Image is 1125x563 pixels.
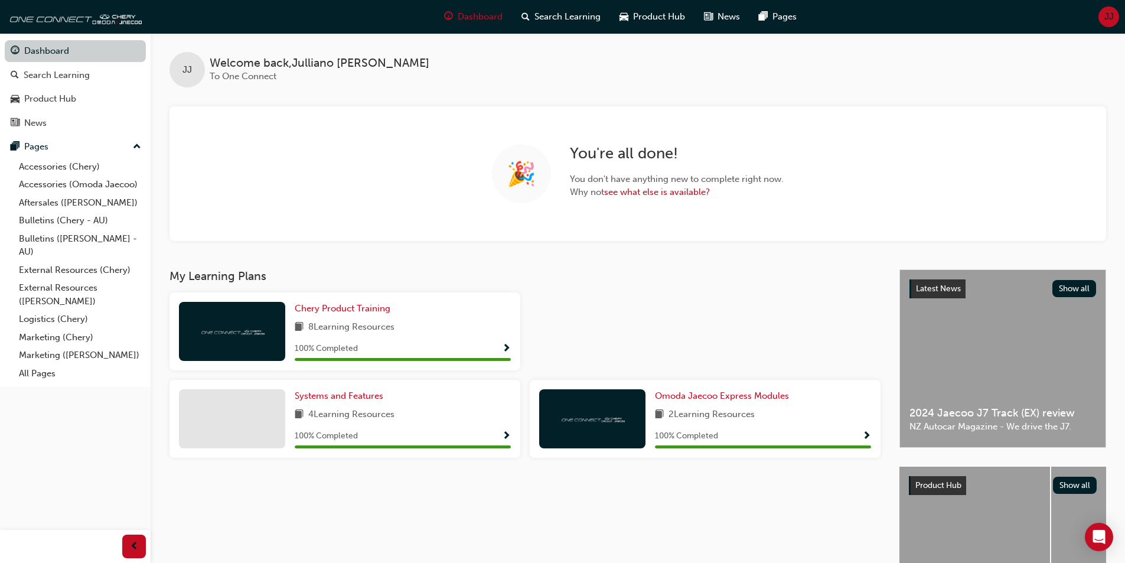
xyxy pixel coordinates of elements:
[507,167,536,181] span: 🎉
[899,269,1106,448] a: Latest NewsShow all2024 Jaecoo J7 Track (EX) reviewNZ Autocar Magazine - We drive the J7.
[435,5,512,29] a: guage-iconDashboard
[14,346,146,365] a: Marketing ([PERSON_NAME])
[295,408,304,422] span: book-icon
[24,116,47,130] div: News
[24,140,48,154] div: Pages
[1098,6,1119,27] button: JJ
[295,390,383,401] span: Systems and Features
[1104,10,1114,24] span: JJ
[14,194,146,212] a: Aftersales ([PERSON_NAME])
[308,320,394,335] span: 8 Learning Resources
[14,310,146,328] a: Logistics (Chery)
[655,389,794,403] a: Omoda Jaecoo Express Modules
[633,10,685,24] span: Product Hub
[1052,280,1097,297] button: Show all
[1053,477,1097,494] button: Show all
[295,320,304,335] span: book-icon
[5,136,146,158] button: Pages
[772,10,797,24] span: Pages
[5,40,146,62] a: Dashboard
[655,429,718,443] span: 100 % Completed
[5,112,146,134] a: News
[916,284,961,294] span: Latest News
[704,9,713,24] span: news-icon
[11,46,19,57] span: guage-icon
[909,420,1096,434] span: NZ Autocar Magazine - We drive the J7.
[14,365,146,383] a: All Pages
[862,429,871,444] button: Show Progress
[669,408,755,422] span: 2 Learning Resources
[1085,523,1113,551] div: Open Intercom Messenger
[619,9,628,24] span: car-icon
[24,69,90,82] div: Search Learning
[502,341,511,356] button: Show Progress
[5,88,146,110] a: Product Hub
[14,261,146,279] a: External Resources (Chery)
[604,187,710,197] a: see what else is available?
[655,390,789,401] span: Omoda Jaecoo Express Modules
[308,408,394,422] span: 4 Learning Resources
[11,94,19,105] span: car-icon
[759,9,768,24] span: pages-icon
[458,10,503,24] span: Dashboard
[718,10,740,24] span: News
[295,342,358,356] span: 100 % Completed
[24,92,76,106] div: Product Hub
[655,408,664,422] span: book-icon
[909,406,1096,420] span: 2024 Jaecoo J7 Track (EX) review
[694,5,749,29] a: news-iconNews
[182,63,192,77] span: JJ
[14,230,146,261] a: Bulletins ([PERSON_NAME] - AU)
[570,186,784,199] span: Why not
[502,429,511,444] button: Show Progress
[11,142,19,152] span: pages-icon
[295,302,395,315] a: Chery Product Training
[210,57,429,70] span: Welcome back , Julliano [PERSON_NAME]
[295,389,388,403] a: Systems and Features
[502,344,511,354] span: Show Progress
[11,118,19,129] span: news-icon
[295,303,390,314] span: Chery Product Training
[521,9,530,24] span: search-icon
[909,279,1096,298] a: Latest NewsShow all
[14,211,146,230] a: Bulletins (Chery - AU)
[200,326,265,337] img: oneconnect
[133,139,141,155] span: up-icon
[5,64,146,86] a: Search Learning
[749,5,806,29] a: pages-iconPages
[512,5,610,29] a: search-iconSearch Learning
[295,429,358,443] span: 100 % Completed
[14,175,146,194] a: Accessories (Omoda Jaecoo)
[909,476,1097,495] a: Product HubShow all
[14,328,146,347] a: Marketing (Chery)
[862,431,871,442] span: Show Progress
[444,9,453,24] span: guage-icon
[915,480,961,490] span: Product Hub
[169,269,881,283] h3: My Learning Plans
[11,70,19,81] span: search-icon
[210,71,276,82] span: To One Connect
[570,173,784,186] span: You don ' t have anything new to complete right now.
[14,158,146,176] a: Accessories (Chery)
[610,5,694,29] a: car-iconProduct Hub
[14,279,146,310] a: External Resources ([PERSON_NAME])
[130,539,139,554] span: prev-icon
[6,5,142,28] img: oneconnect
[560,413,625,424] img: oneconnect
[570,144,784,163] h2: You ' re all done!
[5,38,146,136] button: DashboardSearch LearningProduct HubNews
[534,10,601,24] span: Search Learning
[502,431,511,442] span: Show Progress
